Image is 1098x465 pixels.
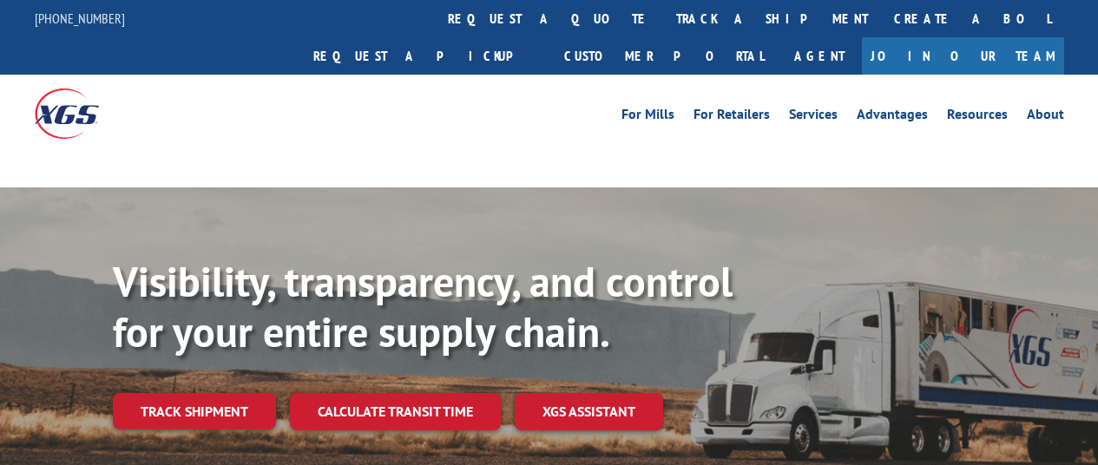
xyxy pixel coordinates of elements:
a: About [1027,108,1064,127]
a: Customer Portal [551,37,777,75]
b: Visibility, transparency, and control for your entire supply chain. [113,254,733,358]
a: XGS ASSISTANT [515,393,663,430]
a: Resources [947,108,1008,127]
a: Advantages [857,108,928,127]
a: Track shipment [113,393,276,429]
a: Request a pickup [300,37,551,75]
a: Join Our Team [862,37,1064,75]
a: Services [789,108,838,127]
a: Agent [777,37,862,75]
a: For Mills [621,108,674,127]
a: Calculate transit time [290,393,501,430]
a: [PHONE_NUMBER] [35,10,125,27]
a: For Retailers [694,108,770,127]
